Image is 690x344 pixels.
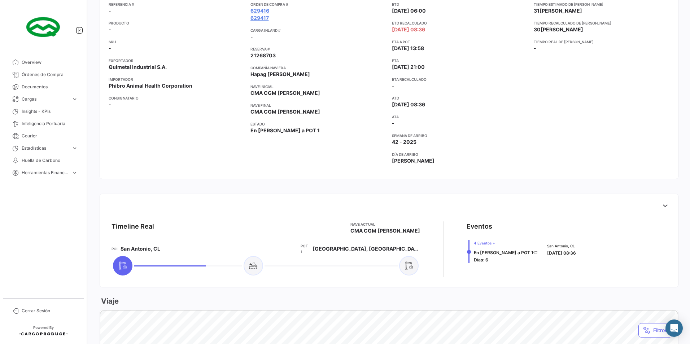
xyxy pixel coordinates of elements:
span: CMA CGM [PERSON_NAME] [250,89,320,97]
div: Timeline Real [112,221,154,231]
span: Órdenes de Compra [22,71,78,78]
app-card-info-title: Consignatario [109,95,245,101]
a: Overview [6,56,81,69]
span: Hapag [PERSON_NAME] [250,71,310,78]
span: - [109,101,111,108]
span: - [109,26,111,33]
div: Abrir Intercom Messenger [665,319,683,337]
app-card-info-title: Tiempo real de [PERSON_NAME] [534,39,670,45]
app-card-info-title: Importador [109,76,245,82]
app-card-info-title: Nave final [250,102,387,108]
span: Phibro Animal Health Corporation [109,82,192,89]
span: 30 [534,26,541,32]
span: [GEOGRAPHIC_DATA], [GEOGRAPHIC_DATA] [313,245,420,252]
app-card-info-title: Compañía naviera [250,65,387,71]
a: Órdenes de Compra [6,69,81,81]
div: Eventos [467,221,492,231]
app-card-info-title: Nave actual [350,221,420,227]
app-card-info-title: POL [112,246,119,252]
a: Inteligencia Portuaria [6,118,81,130]
app-card-info-title: POT 1 [301,243,310,255]
app-card-info-title: Reserva # [250,46,387,52]
span: Cargas [22,96,69,102]
app-card-info-title: SKU [109,39,245,45]
app-card-info-title: ETD Recalculado [392,20,528,26]
span: expand_more [71,145,78,151]
span: [DATE] 08:36 [392,101,425,108]
span: Inteligencia Portuaria [22,120,78,127]
span: San Antonio, CL [547,243,576,249]
span: [DATE] 06:00 [392,7,426,14]
span: [DATE] 13:58 [392,45,424,52]
span: CMA CGM [PERSON_NAME] [350,227,420,234]
span: [PERSON_NAME] [541,26,583,32]
app-card-info-title: Semana de Arribo [392,133,528,138]
span: 42 - 2025 [392,138,416,146]
app-card-info-title: ETA Recalculado [392,76,528,82]
a: 629417 [250,14,269,22]
span: - [109,7,111,14]
span: [PERSON_NAME] [392,157,434,164]
span: expand_more [71,96,78,102]
app-card-info-title: Exportador [109,58,245,63]
a: Documentos [6,81,81,93]
app-card-info-title: ATD [392,95,528,101]
span: [DATE] 08:36 [547,250,576,256]
app-card-info-title: ETD [392,1,528,7]
span: Overview [22,59,78,66]
app-card-info-title: Tiempo recalculado de [PERSON_NAME] [534,20,670,26]
span: - [250,33,253,40]
span: En [PERSON_NAME] a POT 1 [474,250,533,255]
span: Huella de Carbono [22,157,78,164]
span: 21268703 [250,52,276,59]
span: 4 Eventos + [474,240,538,246]
span: Courier [22,133,78,139]
span: [PERSON_NAME] [540,8,582,14]
span: Estadísticas [22,145,69,151]
span: Quimetal Industrial S.A. [109,63,167,71]
button: Filtros [638,323,672,338]
span: CMA CGM [PERSON_NAME] [250,108,320,115]
app-card-info-title: ETA a POT [392,39,528,45]
app-card-info-title: ETA [392,58,528,63]
span: - [109,45,111,52]
app-card-info-title: Producto [109,20,245,26]
span: San Antonio, CL [121,245,160,252]
span: [DATE] 08:36 [392,26,425,33]
app-card-info-title: Día de Arribo [392,151,528,157]
span: expand_more [71,169,78,176]
span: Días: 6 [474,257,488,263]
a: Insights - KPIs [6,105,81,118]
span: - [392,83,394,89]
span: Herramientas Financieras [22,169,69,176]
app-card-info-title: Orden de Compra # [250,1,387,7]
span: [DATE] 21:00 [392,63,425,71]
span: Cerrar Sesión [22,308,78,314]
span: Documentos [22,84,78,90]
a: Courier [6,130,81,142]
app-card-info-title: Tiempo estimado de [PERSON_NAME] [534,1,670,7]
app-card-info-title: ATA [392,114,528,120]
a: Huella de Carbono [6,154,81,167]
span: - [392,120,394,127]
app-card-info-title: Estado [250,121,387,127]
a: 629416 [250,7,269,14]
img: 12e1cf70-35d9-4abc-996d-7f8ffdddc857.png [25,9,61,45]
span: - [534,45,536,51]
span: 31 [534,8,540,14]
h3: Viaje [100,296,119,306]
app-card-info-title: Referencia # [109,1,245,7]
span: Insights - KPIs [22,108,78,115]
app-card-info-title: Carga inland # [250,27,387,33]
span: En [PERSON_NAME] a POT 1 [250,127,320,134]
app-card-info-title: Nave inicial [250,84,387,89]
